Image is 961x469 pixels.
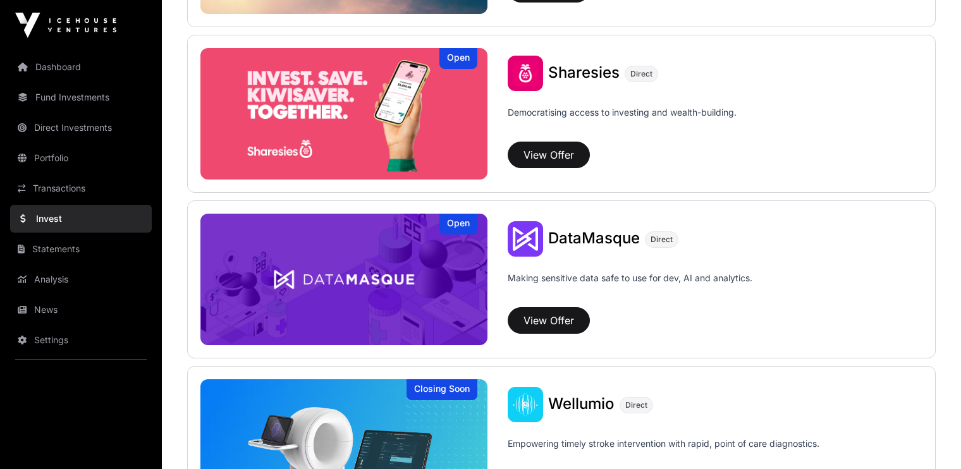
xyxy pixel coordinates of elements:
button: View Offer [508,307,590,334]
img: DataMasque [508,221,543,257]
iframe: Chat Widget [898,408,961,469]
a: Sharesies [548,65,620,82]
a: Dashboard [10,53,152,81]
img: Icehouse Ventures Logo [15,13,116,38]
span: Direct [625,400,647,410]
img: Wellumio [508,387,543,422]
a: SharesiesOpen [200,48,487,180]
span: Sharesies [548,63,620,82]
a: Invest [10,205,152,233]
div: Open [439,214,477,234]
a: DataMasqueOpen [200,214,487,345]
span: Direct [630,69,652,79]
a: Analysis [10,265,152,293]
a: Direct Investments [10,114,152,142]
a: Settings [10,326,152,354]
span: Wellumio [548,394,615,413]
a: Fund Investments [10,83,152,111]
span: DataMasque [548,229,640,247]
span: Direct [651,234,673,245]
button: View Offer [508,142,590,168]
a: News [10,296,152,324]
a: DataMasque [548,231,640,247]
p: Empowering timely stroke intervention with rapid, point of care diagnostics. [508,437,819,468]
img: DataMasque [200,214,487,345]
img: Sharesies [200,48,487,180]
div: Open [439,48,477,69]
p: Democratising access to investing and wealth-building. [508,106,737,137]
div: Closing Soon [407,379,477,400]
p: Making sensitive data safe to use for dev, AI and analytics. [508,272,752,302]
a: Portfolio [10,144,152,172]
a: Transactions [10,174,152,202]
a: Statements [10,235,152,263]
img: Sharesies [508,56,543,91]
a: Wellumio [548,396,615,413]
